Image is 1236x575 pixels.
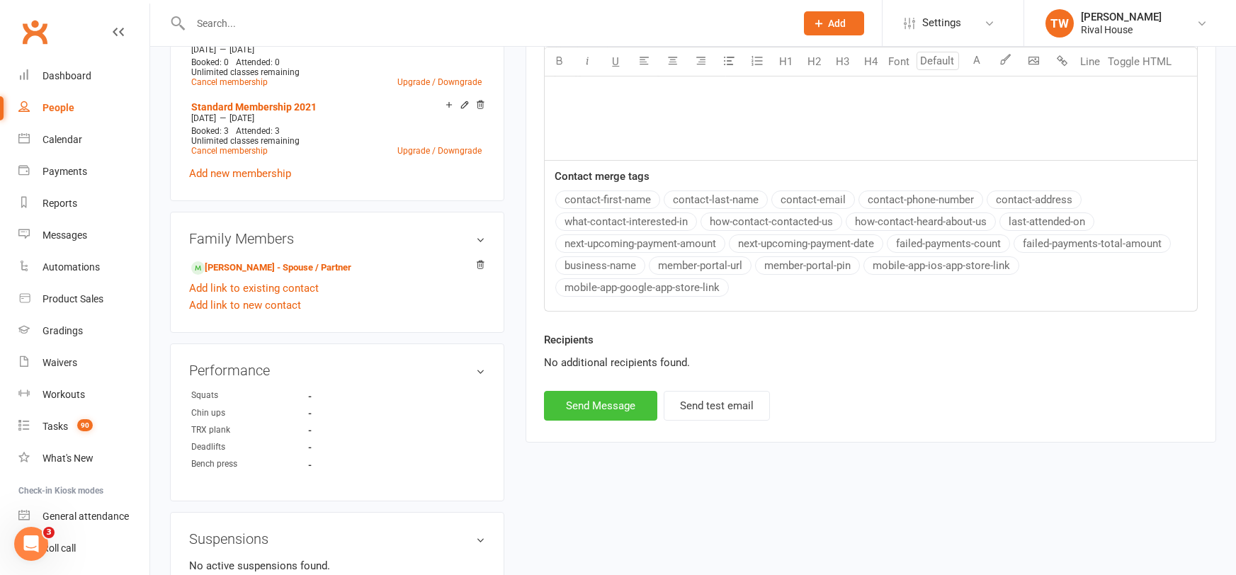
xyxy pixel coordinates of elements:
span: Add [829,18,846,29]
a: General attendance kiosk mode [18,501,149,533]
button: contact-phone-number [858,190,983,209]
button: Line [1076,47,1104,76]
span: Unlimited classes remaining [191,67,300,77]
a: Reports [18,188,149,220]
button: failed-payments-total-amount [1014,234,1171,253]
span: Booked: 0 [191,57,229,67]
a: Standard Membership 2021 [191,101,317,113]
p: No active suspensions found. [189,557,485,574]
div: Calendar [42,134,82,145]
a: What's New [18,443,149,474]
div: Payments [42,166,87,177]
div: People [42,102,74,113]
div: What's New [42,452,93,464]
div: Deadlifts [191,440,308,454]
button: H1 [771,47,800,76]
span: [DATE] [229,113,254,123]
a: Automations [18,251,149,283]
span: 3 [43,527,55,538]
button: H4 [856,47,885,76]
strong: - [308,425,390,435]
a: Payments [18,156,149,188]
strong: - [308,391,390,402]
a: Upgrade / Downgrade [397,77,482,87]
h3: Family Members [189,231,485,246]
a: Clubworx [17,14,52,50]
span: Attended: 0 [236,57,280,67]
label: Contact merge tags [555,168,650,185]
strong: - [308,460,390,470]
a: Add new membership [189,167,291,180]
a: Calendar [18,124,149,156]
a: Dashboard [18,60,149,92]
button: Font [885,47,913,76]
button: how-contact-heard-about-us [846,212,996,231]
button: Send test email [664,391,770,421]
div: Roll call [42,542,76,554]
button: mobile-app-ios-app-store-link [863,256,1019,275]
span: [DATE] [191,45,216,55]
div: Dashboard [42,70,91,81]
div: Waivers [42,357,77,368]
input: Search... [186,13,786,33]
a: Gradings [18,315,149,347]
button: contact-email [771,190,855,209]
span: U [612,55,619,68]
button: next-upcoming-payment-date [729,234,883,253]
button: last-attended-on [999,212,1094,231]
button: member-portal-pin [755,256,860,275]
button: business-name [555,256,645,275]
h3: Performance [189,363,485,378]
a: Upgrade / Downgrade [397,146,482,156]
span: Booked: 3 [191,126,229,136]
button: Add [804,11,864,35]
span: [DATE] [229,45,254,55]
a: [PERSON_NAME] - Spouse / Partner [191,261,351,275]
button: how-contact-contacted-us [701,212,842,231]
button: Toggle HTML [1104,47,1175,76]
iframe: Intercom live chat [14,527,48,561]
button: Send Message [544,391,657,421]
button: H2 [800,47,828,76]
a: Add link to existing contact [189,280,319,297]
div: Product Sales [42,293,103,304]
a: Messages [18,220,149,251]
button: contact-address [987,190,1082,209]
div: Tasks [42,421,68,432]
button: next-upcoming-payment-amount [555,234,725,253]
div: Rival House [1081,23,1162,36]
div: TRX plank [191,423,308,437]
div: Gradings [42,325,83,336]
div: Messages [42,229,87,241]
h3: Suspensions [189,531,485,547]
span: Unlimited classes remaining [191,136,300,146]
div: Automations [42,261,100,273]
div: No additional recipients found. [544,354,1198,371]
button: contact-first-name [555,190,660,209]
div: — [188,44,485,55]
div: Chin ups [191,406,308,420]
label: Recipients [544,331,594,348]
button: mobile-app-google-app-store-link [555,278,729,297]
div: TW [1045,9,1074,38]
span: 90 [77,419,93,431]
a: Roll call [18,533,149,564]
strong: - [308,408,390,419]
a: Cancel membership [191,77,268,87]
a: Workouts [18,379,149,411]
a: People [18,92,149,124]
div: Reports [42,198,77,209]
div: Workouts [42,389,85,400]
button: U [601,47,630,76]
strong: - [308,442,390,452]
span: Settings [922,7,961,39]
span: Attended: 3 [236,126,280,136]
a: Tasks 90 [18,411,149,443]
a: Cancel membership [191,146,268,156]
div: [PERSON_NAME] [1081,11,1162,23]
div: Bench press [191,457,308,471]
div: — [188,113,485,124]
button: what-contact-interested-in [555,212,697,231]
div: General attendance [42,511,129,522]
a: Product Sales [18,283,149,315]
